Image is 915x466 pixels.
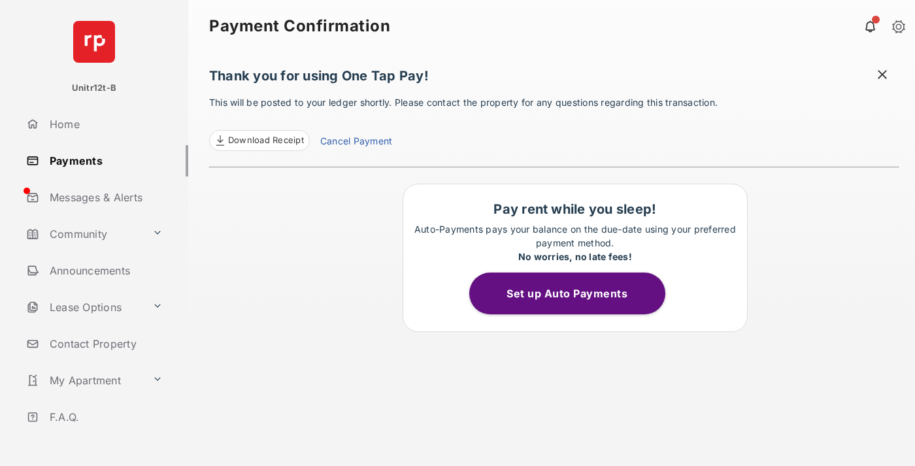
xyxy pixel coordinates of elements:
a: Community [21,218,147,250]
a: F.A.Q. [21,401,188,433]
a: Home [21,108,188,140]
a: Download Receipt [209,130,310,151]
a: Lease Options [21,291,147,323]
div: No worries, no late fees! [410,250,740,263]
a: My Apartment [21,365,147,396]
h1: Thank you for using One Tap Pay! [209,68,899,90]
p: This will be posted to your ledger shortly. Please contact the property for any questions regardi... [209,95,899,151]
p: Unitr12t-B [72,82,116,95]
button: Set up Auto Payments [469,273,665,314]
a: Set up Auto Payments [469,287,681,300]
a: Cancel Payment [320,134,392,151]
h1: Pay rent while you sleep! [410,201,740,217]
a: Messages & Alerts [21,182,188,213]
span: Download Receipt [228,134,304,147]
a: Announcements [21,255,188,286]
a: Contact Property [21,328,188,359]
a: Payments [21,145,188,176]
p: Auto-Payments pays your balance on the due-date using your preferred payment method. [410,222,740,263]
strong: Payment Confirmation [209,18,390,34]
img: svg+xml;base64,PHN2ZyB4bWxucz0iaHR0cDovL3d3dy53My5vcmcvMjAwMC9zdmciIHdpZHRoPSI2NCIgaGVpZ2h0PSI2NC... [73,21,115,63]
